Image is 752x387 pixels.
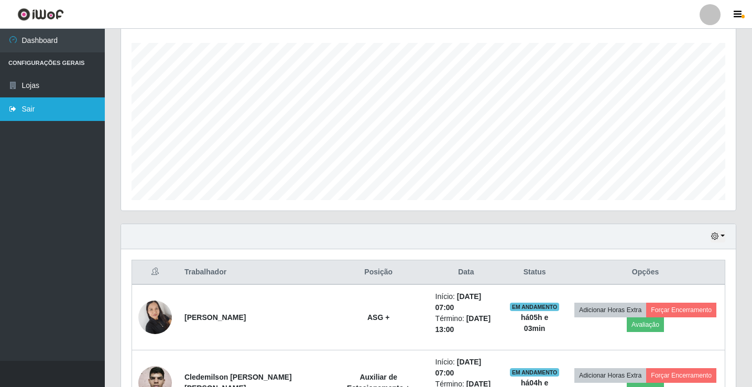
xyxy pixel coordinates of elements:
[367,313,389,322] strong: ASG +
[435,313,497,335] li: Término:
[138,295,172,339] img: 1722007663957.jpeg
[17,8,64,21] img: CoreUI Logo
[646,368,716,383] button: Forçar Encerramento
[566,260,725,285] th: Opções
[435,291,497,313] li: Início:
[435,292,482,312] time: [DATE] 07:00
[510,303,560,311] span: EM ANDAMENTO
[627,317,664,332] button: Avaliação
[521,313,548,333] strong: há 05 h e 03 min
[574,303,646,317] button: Adicionar Horas Extra
[503,260,566,285] th: Status
[435,357,497,379] li: Início:
[574,368,646,383] button: Adicionar Horas Extra
[328,260,429,285] th: Posição
[429,260,504,285] th: Data
[510,368,560,377] span: EM ANDAMENTO
[184,313,246,322] strong: [PERSON_NAME]
[435,358,482,377] time: [DATE] 07:00
[646,303,716,317] button: Forçar Encerramento
[178,260,328,285] th: Trabalhador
